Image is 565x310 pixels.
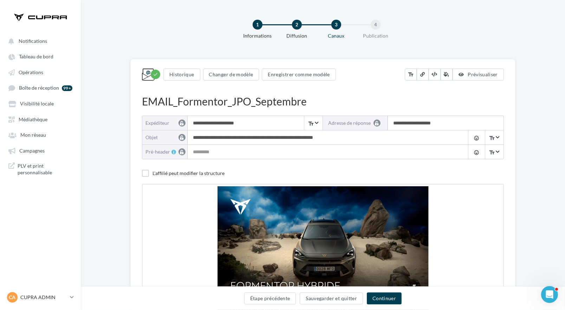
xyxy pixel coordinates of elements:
span: Tableau de bord [19,54,53,60]
i: text_fields [489,149,495,156]
button: Historique [163,69,200,80]
strong: CUPRA Formentor [148,166,188,171]
span: #contractCity# [82,229,111,234]
div: 1 [253,20,262,30]
button: tag_faces [468,130,485,144]
a: Tableau de bord [4,50,77,63]
button: Prévisualiser [453,69,504,80]
span: Visibilité locale [20,101,54,107]
span: Mon réseau [20,132,46,138]
div: EMAIL_Formentor_JPO_Septembre [142,94,504,109]
a: Médiathèque [4,113,77,125]
i: text_fields [308,120,314,127]
iframe: Intercom live chat [541,286,558,303]
span: Concession #contractName# [82,213,141,218]
button: tag_faces [468,145,485,159]
div: objet [145,134,182,141]
span: Notifications [19,38,47,44]
strong: CUPRA DAYS les [DATE] et [DATE], [115,150,192,155]
span: Né pour incarner l’ADN CUPRA, allie design et technologie connectée pour réinventer le plaisir de... [82,166,273,176]
div: 99+ [62,85,72,91]
span: #contractAddress1# [82,218,123,224]
div: 3 [331,20,341,30]
span: À bientôt, [82,202,102,208]
i: text_fields [408,71,414,78]
span: Select box activate [485,130,503,144]
button: Sauvegarder et quitter [300,292,363,304]
span: Nos CUPRA Master vous attendent en concession pour vous faire vivre l’expérience CUPRA. [82,181,271,187]
div: Publication [353,32,398,39]
div: 4 [371,20,381,30]
i: tag_faces [474,150,479,155]
font: VOS RÈGLES, [184,284,227,291]
div: Modifications enregistrées [151,70,160,79]
button: Changer de modèle [203,69,259,80]
span: Select box activate [485,145,503,159]
span: Opérations [19,69,43,75]
a: ESSAYEZ-LE [83,248,125,253]
div: Pré-header [145,148,188,155]
span: Ne manquez pas ce rendez-vous et [82,192,234,197]
a: Opérations [4,66,77,78]
div: Expéditeur [145,120,182,126]
p: CUPRA ADMIN [20,294,67,301]
button: Étape précédente [244,292,296,304]
span: #contractZipcode# [82,224,120,229]
span: Boîte de réception [19,85,59,91]
strong: réservez votre essai dès maintenant. [154,192,234,197]
span: Prévisualiser [468,71,498,77]
a: PLV et print personnalisable [4,160,77,179]
i: text_fields [489,135,495,142]
div: Canaux [314,32,359,39]
a: CA CUPRA ADMIN [6,291,75,304]
span: Médiathèque [19,116,47,122]
i: tag_faces [474,135,479,141]
img: Header_-_JPO_Septembre_-_Formentor.png [75,2,286,135]
a: Campagnes [4,144,77,157]
a: Boîte de réception 99+ [4,81,77,94]
span: PLV et print personnalisable [18,162,72,176]
a: Visibilité locale [4,97,77,110]
div: 2 [292,20,302,30]
button: Enregistrer comme modèle [262,69,336,80]
span: Campagnes [19,148,45,154]
div: Informations [235,32,280,39]
span: Bonjour #firstName#, [82,139,125,144]
span: Select box activate [304,116,322,130]
button: Notifications [4,34,74,47]
a: Mon réseau [4,128,77,141]
span: À l’occasion des plongez dans l’univers CUPRA et découvrez le [82,150,259,160]
i: check [153,72,158,77]
div: Diffusion [274,32,319,39]
button: Continuer [367,292,402,304]
strong: SUV CUPRA Formentor à partir de 399€/mois¹. [108,155,209,160]
span: CA [9,294,16,301]
font: VOS JANTES [184,291,223,298]
label: L'affilié peut modifier la structure [142,170,225,176]
label: Adresse de réponse [323,116,388,130]
button: text_fields [405,69,417,80]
